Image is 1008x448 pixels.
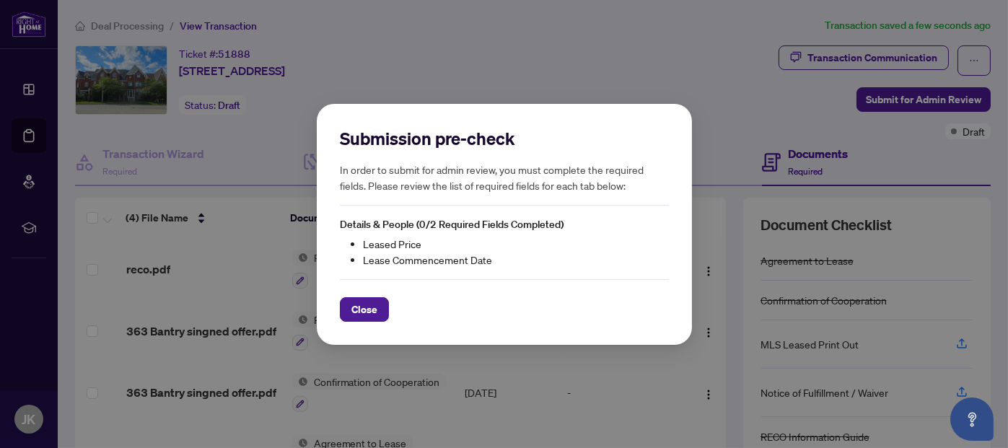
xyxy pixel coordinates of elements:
button: Close [340,297,389,321]
span: Close [351,297,377,320]
button: Open asap [950,398,994,441]
li: Lease Commencement Date [363,251,669,267]
h2: Submission pre-check [340,127,669,150]
li: Leased Price [363,235,669,251]
h5: In order to submit for admin review, you must complete the required fields. Please review the lis... [340,162,669,193]
span: Details & People (0/2 Required Fields Completed) [340,218,564,231]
